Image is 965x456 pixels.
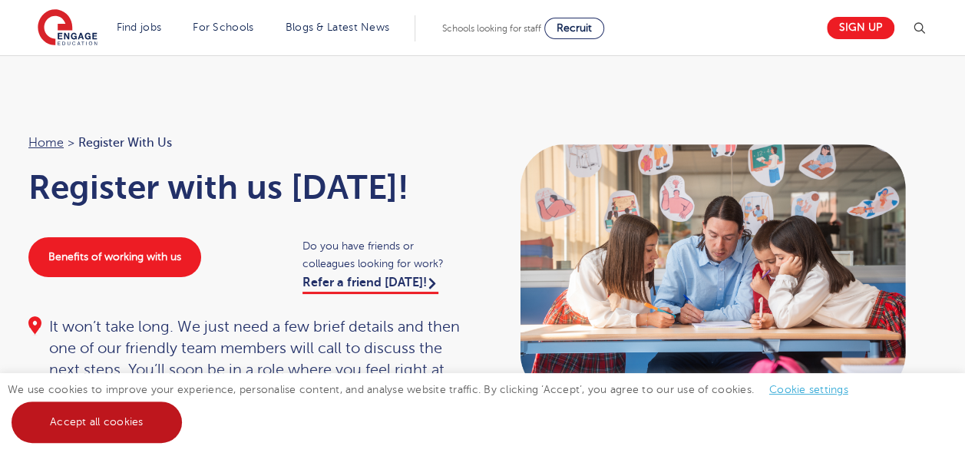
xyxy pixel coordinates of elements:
a: Accept all cookies [12,401,182,443]
span: Schools looking for staff [442,23,541,34]
span: Recruit [557,22,592,34]
a: Home [28,136,64,150]
a: Cookie settings [769,384,848,395]
nav: breadcrumb [28,133,468,153]
a: Sign up [827,17,894,39]
a: Blogs & Latest News [286,21,390,33]
a: Find jobs [117,21,162,33]
span: Do you have friends or colleagues looking for work? [302,237,468,273]
span: > [68,136,74,150]
a: Refer a friend [DATE]! [302,276,438,294]
a: For Schools [193,21,253,33]
a: Benefits of working with us [28,237,201,277]
img: Engage Education [38,9,97,48]
h1: Register with us [DATE]! [28,168,468,207]
span: We use cookies to improve your experience, personalise content, and analyse website traffic. By c... [8,384,864,428]
span: Register with us [78,133,172,153]
div: It won’t take long. We just need a few brief details and then one of our friendly team members wi... [28,316,468,402]
a: Recruit [544,18,604,39]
